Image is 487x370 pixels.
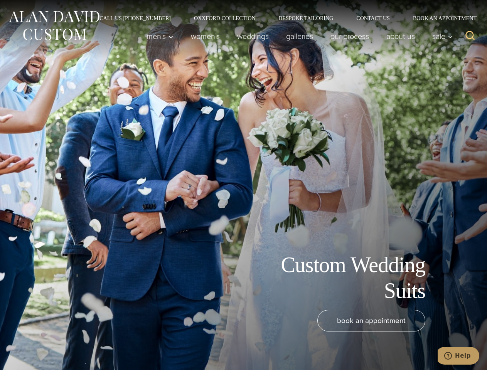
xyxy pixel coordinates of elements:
a: About Us [378,29,424,44]
a: Call Us [PHONE_NUMBER] [88,15,182,21]
nav: Primary Navigation [138,29,457,44]
a: Book an Appointment [401,15,479,21]
img: Alan David Custom [8,8,100,43]
span: book an appointment [337,315,406,326]
a: book an appointment [317,310,425,331]
button: Sale sub menu toggle [424,29,457,44]
nav: Secondary Navigation [88,15,479,21]
a: Galleries [278,29,322,44]
button: Men’s sub menu toggle [138,29,182,44]
a: Bespoke Tailoring [267,15,345,21]
h1: Custom Wedding Suits [252,252,425,304]
a: Contact Us [345,15,401,21]
a: weddings [229,29,278,44]
a: Our Process [322,29,378,44]
a: Women’s [182,29,229,44]
button: View Search Form [461,27,479,45]
iframe: Opens a widget where you can chat to one of our agents [438,347,479,366]
a: Oxxford Collection [182,15,267,21]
